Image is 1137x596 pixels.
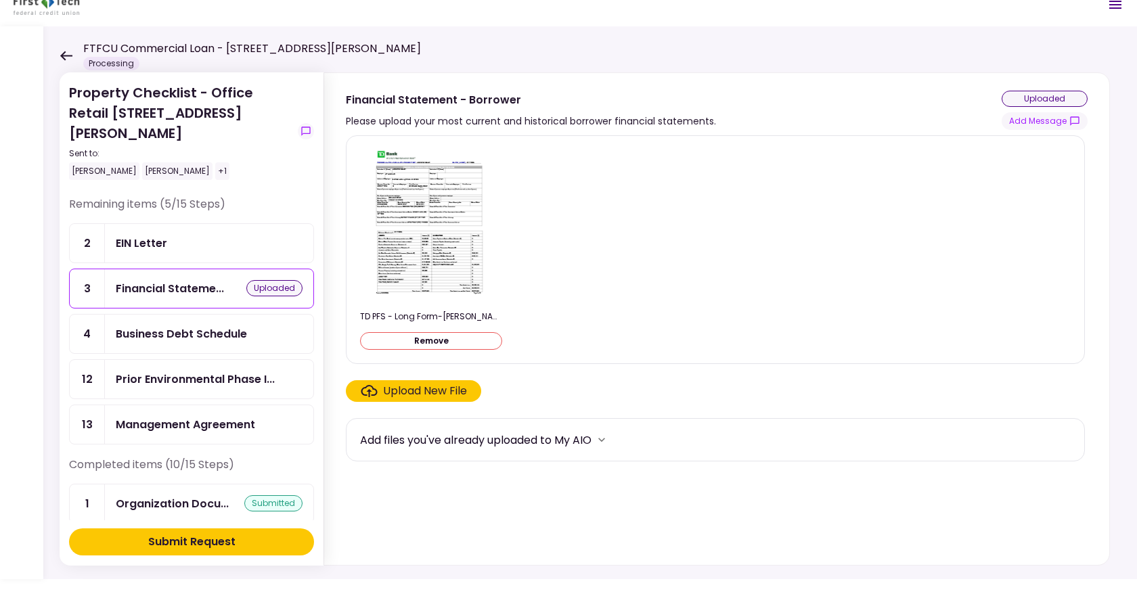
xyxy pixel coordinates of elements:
div: Management Agreement [116,416,255,433]
div: Financial Statement - Borrower [116,280,224,297]
div: Add files you've already uploaded to My AIO [360,432,592,449]
div: Remaining items (5/15 Steps) [69,196,314,223]
div: +1 [215,162,229,180]
h1: FTFCU Commercial Loan - [STREET_ADDRESS][PERSON_NAME] [83,41,421,57]
button: more [592,430,612,450]
button: show-messages [1002,112,1088,130]
div: [PERSON_NAME] [142,162,213,180]
span: Click here to upload the required document [346,380,481,402]
div: 2 [70,224,105,262]
a: 1Organization Documents for Borrowing Entitysubmitted [69,484,314,524]
div: Completed items (10/15 Steps) [69,457,314,484]
a: 12Prior Environmental Phase I and/or Phase II [69,359,314,399]
div: Financial Statement - BorrowerPlease upload your most current and historical borrower financial s... [324,72,1110,566]
button: Remove [360,332,502,350]
div: 13 [70,405,105,444]
a: 2EIN Letter [69,223,314,263]
button: show-messages [298,123,314,139]
div: Business Debt Schedule [116,325,247,342]
a: 4Business Debt Schedule [69,314,314,354]
div: TD PFS - Long Form-Bawari.pdf [360,311,502,323]
a: 13Management Agreement [69,405,314,444]
div: Prior Environmental Phase I and/or Phase II [116,371,275,388]
div: Upload New File [383,383,467,399]
div: 4 [70,315,105,353]
div: 1 [70,484,105,523]
div: Sent to: [69,147,292,160]
div: Property Checklist - Office Retail [STREET_ADDRESS][PERSON_NAME] [69,83,292,180]
div: [PERSON_NAME] [69,162,139,180]
div: Processing [83,57,139,70]
div: uploaded [1002,91,1088,107]
div: 3 [70,269,105,308]
a: 3Financial Statement - Borroweruploaded [69,269,314,308]
div: Financial Statement - Borrower [346,91,716,108]
div: Submit Request [148,534,236,550]
button: Submit Request [69,528,314,555]
div: submitted [244,495,303,511]
div: EIN Letter [116,235,167,252]
div: 12 [70,360,105,398]
div: uploaded [246,280,303,296]
div: Organization Documents for Borrowing Entity [116,495,229,512]
div: Please upload your most current and historical borrower financial statements. [346,113,716,129]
